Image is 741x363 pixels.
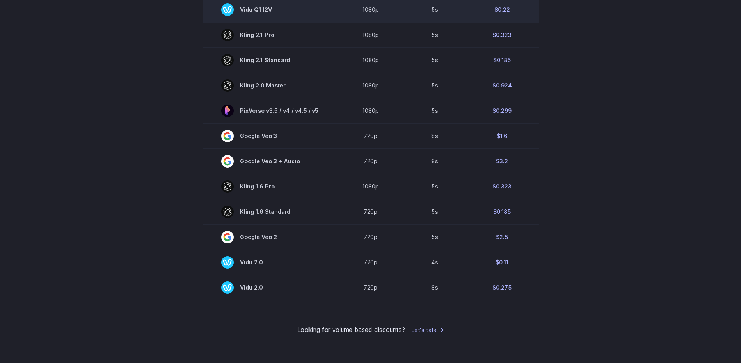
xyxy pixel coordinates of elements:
span: Kling 1.6 Pro [221,180,319,193]
td: 5s [404,98,466,123]
td: $0.299 [466,98,539,123]
td: 1080p [337,174,404,199]
td: 1080p [337,22,404,47]
td: 720p [337,275,404,300]
td: $0.924 [466,73,539,98]
small: Looking for volume based discounts? [297,325,405,335]
td: 5s [404,73,466,98]
span: Kling 2.1 Pro [221,29,319,41]
td: $1.6 [466,123,539,148]
td: 720p [337,224,404,250]
td: 1080p [337,98,404,123]
span: Vidu 2.0 [221,256,319,269]
td: 5s [404,22,466,47]
span: Vidu Q1 I2V [221,3,319,16]
td: 4s [404,250,466,275]
td: 5s [404,224,466,250]
td: 5s [404,47,466,73]
td: 720p [337,199,404,224]
td: 720p [337,250,404,275]
span: PixVerse v3.5 / v4 / v4.5 / v5 [221,105,319,117]
td: 8s [404,123,466,148]
a: Let's talk [411,325,444,334]
td: 8s [404,275,466,300]
td: 5s [404,174,466,199]
td: 8s [404,148,466,174]
td: $0.275 [466,275,539,300]
td: $0.185 [466,199,539,224]
td: $3.2 [466,148,539,174]
td: $2.5 [466,224,539,250]
td: 1080p [337,47,404,73]
span: Google Veo 2 [221,231,319,243]
span: Kling 2.1 Standard [221,54,319,66]
td: $0.185 [466,47,539,73]
span: Kling 1.6 Standard [221,206,319,218]
td: 720p [337,148,404,174]
span: Google Veo 3 [221,130,319,142]
td: 720p [337,123,404,148]
td: 1080p [337,73,404,98]
span: Google Veo 3 + Audio [221,155,319,168]
td: $0.323 [466,174,539,199]
td: $0.323 [466,22,539,47]
td: $0.11 [466,250,539,275]
span: Vidu 2.0 [221,281,319,294]
td: 5s [404,199,466,224]
span: Kling 2.0 Master [221,79,319,92]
